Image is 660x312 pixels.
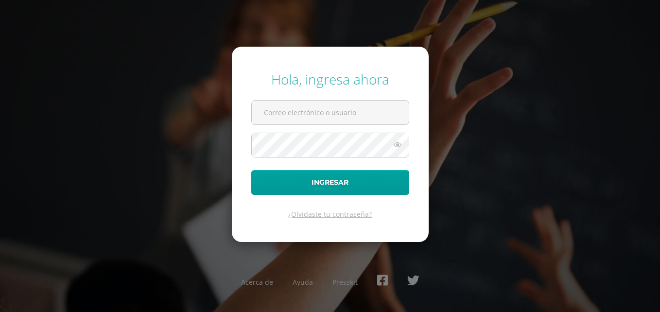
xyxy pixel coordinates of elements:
[332,277,358,287] a: Presskit
[288,209,372,219] a: ¿Olvidaste tu contraseña?
[251,170,409,195] button: Ingresar
[252,101,409,124] input: Correo electrónico o usuario
[241,277,273,287] a: Acerca de
[251,70,409,88] div: Hola, ingresa ahora
[293,277,313,287] a: Ayuda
